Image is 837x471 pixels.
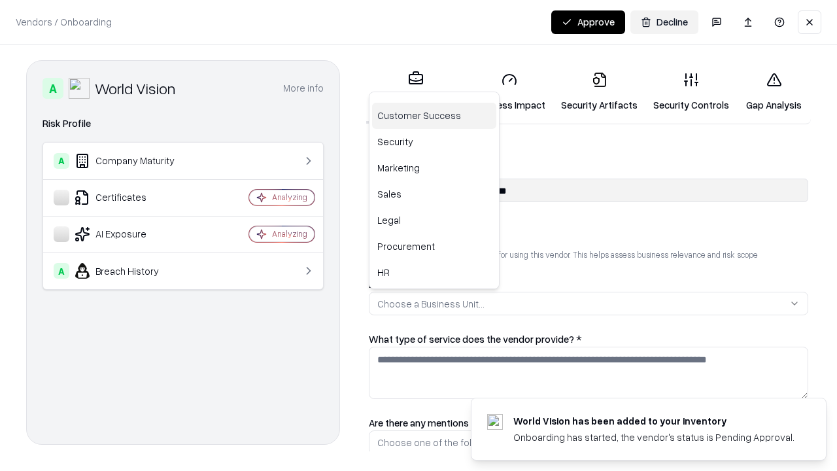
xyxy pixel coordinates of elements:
[372,260,496,286] div: HR
[372,103,496,129] div: Customer Success
[372,234,496,260] div: Procurement
[369,92,499,288] div: Suggestions
[372,155,496,181] div: Marketing
[487,414,503,430] img: wvi.org
[372,286,496,312] div: G&A
[372,181,496,207] div: Sales
[513,430,794,444] div: Onboarding has started, the vendor's status is Pending Approval.
[372,129,496,155] div: Security
[513,414,794,428] div: World Vision has been added to your inventory
[372,207,496,234] div: Legal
